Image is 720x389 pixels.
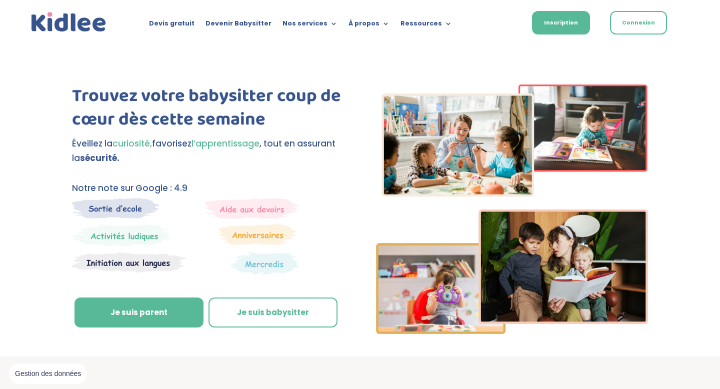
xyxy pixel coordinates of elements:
img: weekends [205,198,299,219]
a: Inscription [532,11,590,34]
strong: sécurité. [80,152,119,164]
img: Imgs-2 [376,84,648,334]
button: Gestion des données [9,363,87,384]
span: l’apprentissage [191,137,259,149]
a: Ressources [400,20,452,31]
img: Anniversaire [218,224,296,245]
p: Notre note sur Google : 4.9 [72,181,344,195]
img: Mercredi [72,224,171,247]
a: Kidlee Logo [29,10,108,34]
h1: Trouvez votre babysitter coup de cœur dès cette semaine [72,84,344,136]
img: Sortie decole [72,198,159,218]
img: Français [498,20,507,26]
span: Gestion des données [15,369,81,378]
p: Éveillez la favorisez , tout en assurant la [72,136,344,165]
a: Connexion [610,11,667,34]
a: Je suis babysitter [208,297,337,327]
span: curiosité, [112,137,152,149]
a: Nos services [282,20,337,31]
a: À propos [348,20,389,31]
a: Devis gratuit [149,20,194,31]
img: Atelier thematique [72,252,185,273]
a: Je suis parent [74,297,203,327]
img: logo_kidlee_bleu [29,10,108,34]
a: Devenir Babysitter [205,20,271,31]
img: Thematique [231,252,298,275]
